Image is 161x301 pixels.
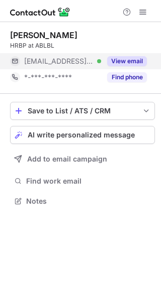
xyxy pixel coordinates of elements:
span: AI write personalized message [28,131,135,139]
span: [EMAIL_ADDRESS][DOMAIN_NAME] [24,57,94,66]
span: Add to email campaign [27,155,107,163]
button: Find work email [10,174,155,188]
div: [PERSON_NAME] [10,30,77,40]
button: AI write personalized message [10,126,155,144]
img: ContactOut v5.3.10 [10,6,70,18]
span: Find work email [26,177,151,186]
div: HRBP at ABLBL [10,41,155,50]
button: save-profile-one-click [10,102,155,120]
button: Reveal Button [107,72,147,82]
span: Notes [26,197,151,206]
button: Notes [10,194,155,208]
button: Reveal Button [107,56,147,66]
div: Save to List / ATS / CRM [28,107,137,115]
button: Add to email campaign [10,150,155,168]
